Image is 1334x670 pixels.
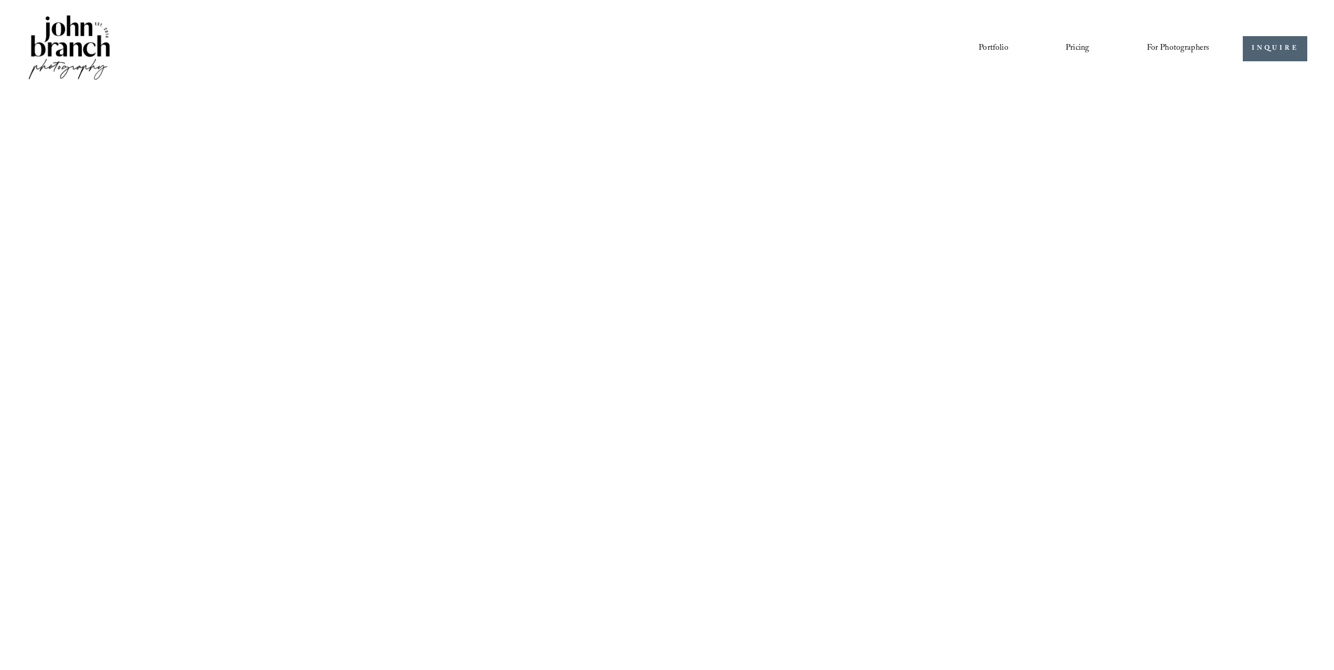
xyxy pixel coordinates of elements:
img: John Branch IV Photography [27,13,112,84]
span: For Photographers [1147,40,1210,57]
a: Pricing [1066,40,1089,58]
a: Portfolio [979,40,1008,58]
a: folder dropdown [1147,40,1210,58]
a: INQUIRE [1243,36,1307,62]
